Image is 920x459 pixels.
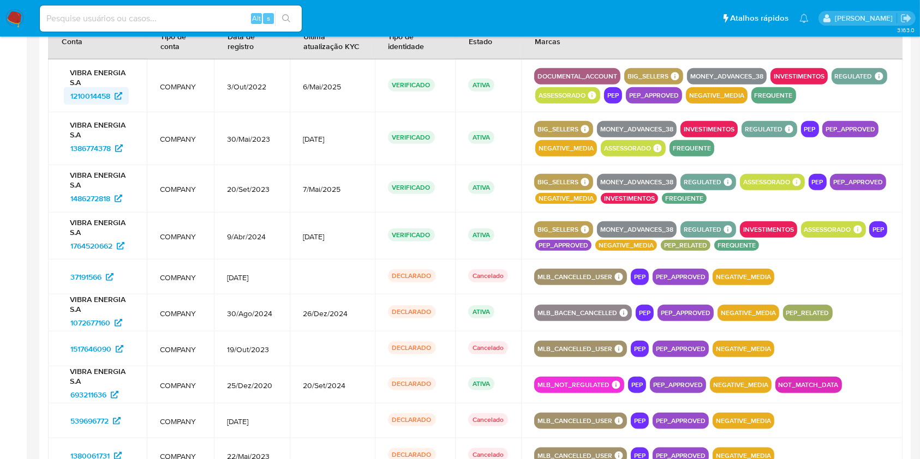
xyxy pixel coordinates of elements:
[897,26,915,34] span: 3.163.0
[835,13,897,23] p: lucas.barboza@mercadolivre.com
[799,14,809,23] a: Notificações
[40,11,302,26] input: Pesquise usuários ou casos...
[730,13,788,24] span: Atalhos rápidos
[900,13,912,24] a: Sair
[275,11,297,26] button: search-icon
[252,13,261,23] span: Alt
[267,13,270,23] span: s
